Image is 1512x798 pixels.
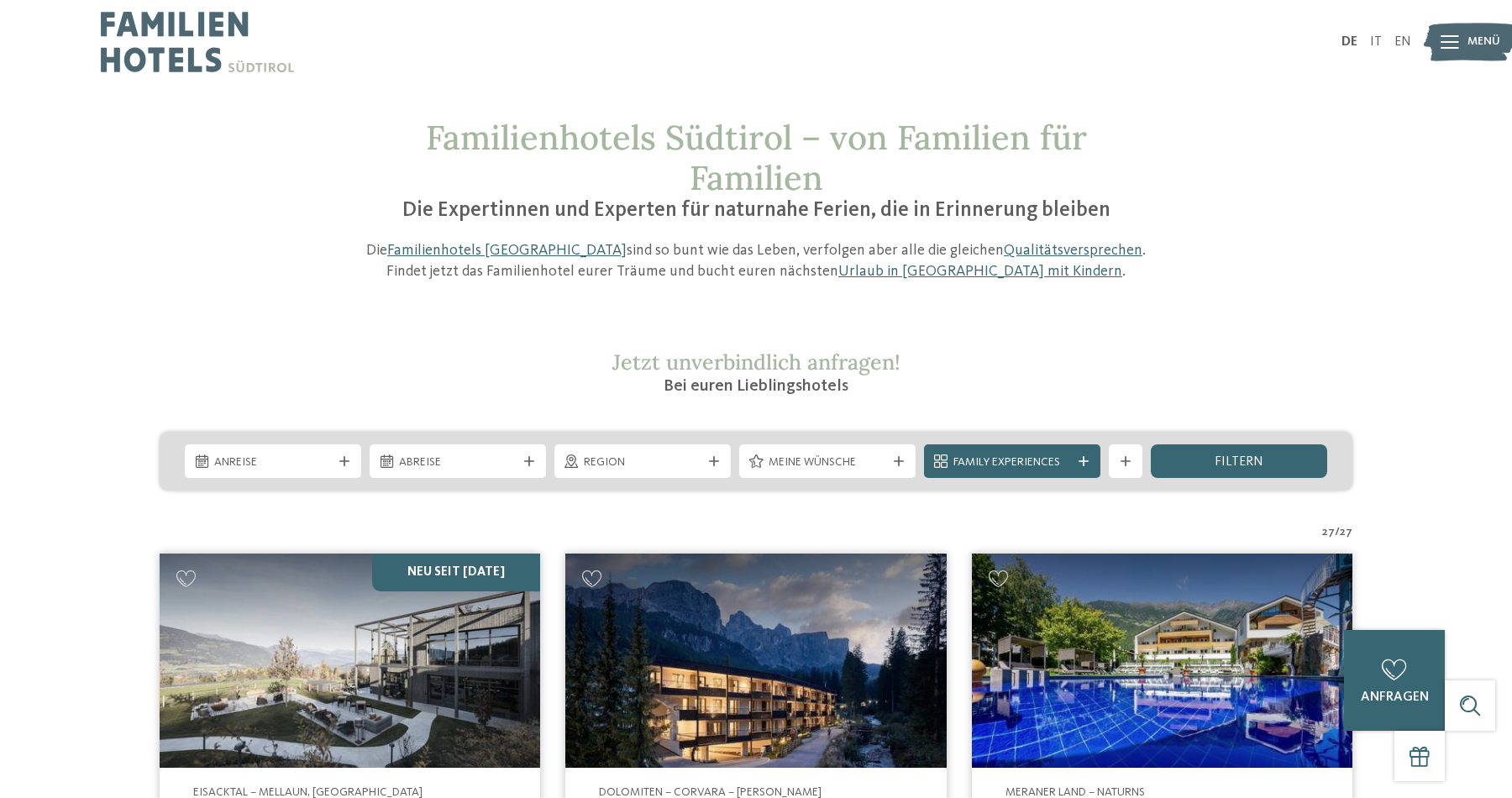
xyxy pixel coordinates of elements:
[1004,243,1142,258] a: Qualitätsversprechen
[972,554,1352,768] img: Familien Wellness Residence Tyrol ****
[214,454,332,471] span: Anreise
[1394,35,1411,49] a: EN
[584,454,701,471] span: Region
[1335,524,1340,541] span: /
[664,378,848,395] span: Bei euren Lieblingshotels
[1341,35,1357,49] a: DE
[565,554,946,768] img: Familienhotels gesucht? Hier findet ihr die besten!
[399,454,517,471] span: Abreise
[1322,524,1335,541] span: 27
[769,454,886,471] span: Meine Wünsche
[1340,524,1352,541] span: 27
[1370,35,1382,49] a: IT
[387,243,627,258] a: Familienhotels [GEOGRAPHIC_DATA]
[357,240,1155,282] p: Die sind so bunt wie das Leben, verfolgen aber alle die gleichen . Findet jetzt das Familienhotel...
[1215,455,1263,469] span: filtern
[953,454,1071,471] span: Family Experiences
[1467,34,1500,50] span: Menü
[838,264,1122,279] a: Urlaub in [GEOGRAPHIC_DATA] mit Kindern
[599,786,822,798] span: Dolomiten – Corvara – [PERSON_NAME]
[1361,690,1429,704] span: anfragen
[1005,786,1145,798] span: Meraner Land – Naturns
[1344,630,1445,731] a: anfragen
[612,349,900,375] span: Jetzt unverbindlich anfragen!
[160,554,540,768] img: Familienhotels gesucht? Hier findet ihr die besten!
[426,116,1087,199] span: Familienhotels Südtirol – von Familien für Familien
[402,200,1110,221] span: Die Expertinnen und Experten für naturnahe Ferien, die in Erinnerung bleiben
